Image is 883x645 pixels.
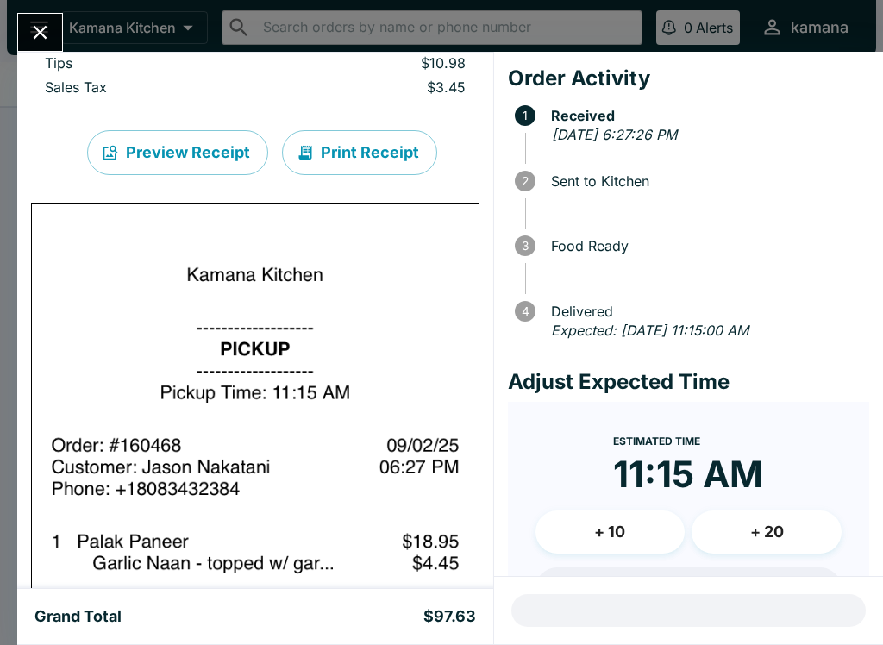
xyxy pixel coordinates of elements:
[18,14,62,51] button: Close
[521,304,529,318] text: 4
[542,173,869,189] span: Sent to Kitchen
[542,238,869,254] span: Food Ready
[522,174,529,188] text: 2
[45,78,270,96] p: Sales Tax
[282,130,437,175] button: Print Receipt
[45,54,270,72] p: Tips
[552,126,677,143] em: [DATE] 6:27:26 PM
[535,510,686,554] button: + 10
[297,54,466,72] p: $10.98
[613,435,700,448] span: Estimated Time
[523,109,528,122] text: 1
[34,606,122,627] h5: Grand Total
[542,304,869,319] span: Delivered
[87,130,268,175] button: Preview Receipt
[613,452,763,497] time: 11:15 AM
[542,108,869,123] span: Received
[692,510,842,554] button: + 20
[522,239,529,253] text: 3
[297,78,466,96] p: $3.45
[551,322,748,339] em: Expected: [DATE] 11:15:00 AM
[423,606,476,627] h5: $97.63
[508,66,869,91] h4: Order Activity
[508,369,869,395] h4: Adjust Expected Time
